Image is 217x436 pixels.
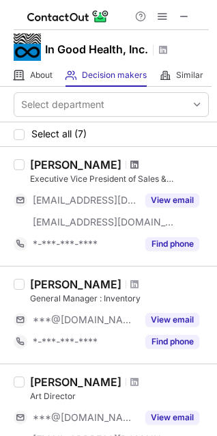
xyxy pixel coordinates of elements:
[33,314,137,326] span: ***@[DOMAIN_NAME]
[33,216,175,228] span: [EMAIL_ADDRESS][DOMAIN_NAME]
[14,33,41,61] img: s_320d3cf4c6f4752cb19759ac20af14
[33,411,137,424] span: ***@[DOMAIN_NAME]
[30,173,209,185] div: Executive Vice President of Sales & Production
[145,335,199,349] button: Reveal Button
[82,70,147,81] span: Decision makers
[30,292,209,305] div: General Manager : Inventory
[45,41,148,57] h1: In Good Health, Inc.
[145,237,199,251] button: Reveal Button
[31,128,87,139] span: Select all (7)
[30,277,121,291] div: [PERSON_NAME]
[30,158,121,172] div: [PERSON_NAME]
[27,8,109,25] img: ContactOut v5.3.10
[30,375,121,389] div: [PERSON_NAME]
[33,194,137,206] span: [EMAIL_ADDRESS][DOMAIN_NAME]
[145,313,199,327] button: Reveal Button
[176,70,203,81] span: Similar
[30,70,53,81] span: About
[21,98,104,111] div: Select department
[30,390,209,403] div: Art Director
[145,193,199,207] button: Reveal Button
[145,411,199,424] button: Reveal Button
